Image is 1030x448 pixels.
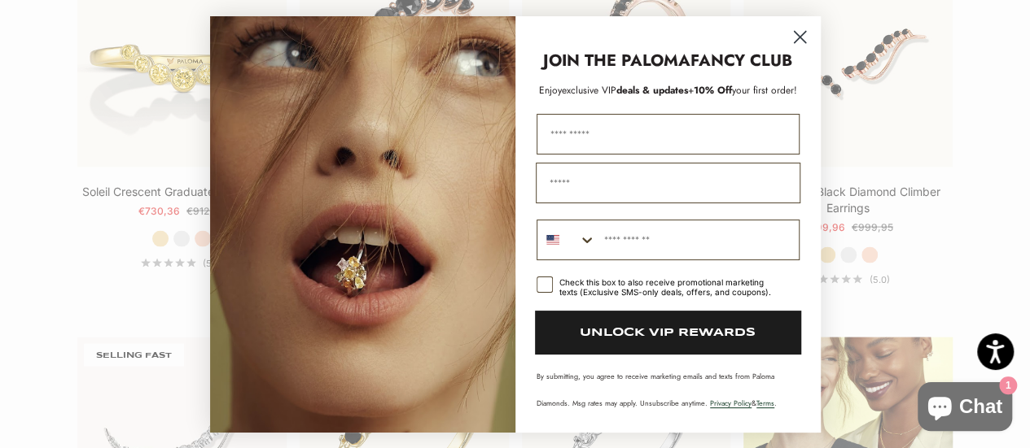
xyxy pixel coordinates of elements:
[596,220,799,259] input: Phone Number
[786,23,814,51] button: Close dialog
[562,83,616,98] span: exclusive VIP
[756,398,774,408] a: Terms
[536,163,800,203] input: Email
[562,83,688,98] span: deals & updates
[537,220,596,259] button: Search Countries
[688,83,797,98] span: + your first order!
[537,114,800,154] input: First Name
[539,83,562,98] span: Enjoy
[537,371,800,408] p: By submitting, you agree to receive marketing emails and texts from Paloma Diamonds. Msg rates ma...
[710,398,752,408] a: Privacy Policy
[535,311,801,354] button: UNLOCK VIP REWARDS
[210,16,515,433] img: Loading...
[694,83,732,98] span: 10% Off
[546,233,559,246] img: United States
[559,277,780,297] div: Check this box to also receive promotional marketing texts (Exclusive SMS-only deals, offers, and...
[543,49,690,72] strong: JOIN THE PALOMA
[690,49,792,72] strong: FANCY CLUB
[710,398,777,408] span: & .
